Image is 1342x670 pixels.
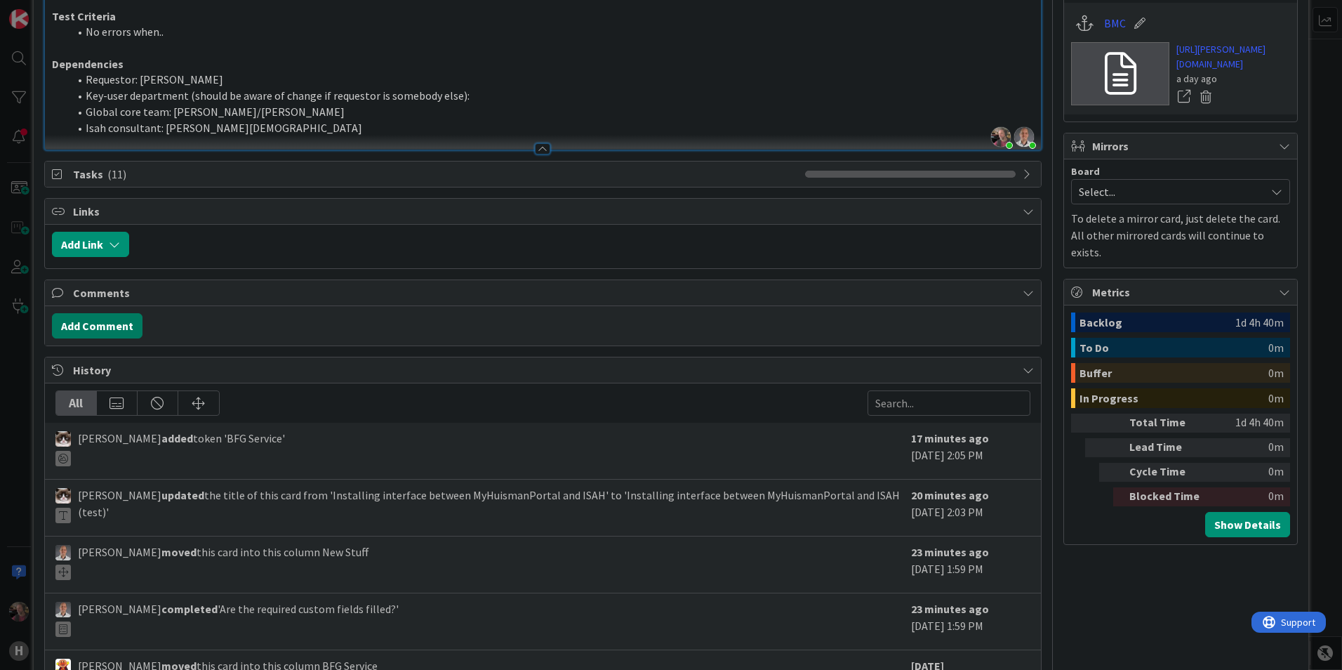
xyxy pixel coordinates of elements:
[69,24,1034,40] li: No errors when..
[1129,414,1207,433] div: Total Time
[73,284,1016,301] span: Comments
[1212,463,1284,482] div: 0m
[69,72,1034,88] li: Requestor: [PERSON_NAME]
[1092,284,1272,301] span: Metrics
[56,391,97,415] div: All
[161,545,197,559] b: moved
[1079,338,1268,357] div: To Do
[69,88,1034,104] li: Key-user department (should be aware of change if requestor is somebody else):
[1071,210,1290,261] p: To delete a mirror card, just delete the card. All other mirrored cards will continue to exists.
[1129,463,1207,482] div: Cycle Time
[911,431,989,445] b: 17 minutes ago
[911,600,1030,643] div: [DATE] 1:59 PM
[1104,15,1126,32] a: BMC
[52,9,116,23] strong: Test Criteria
[1235,313,1284,332] div: 1d 4h 40m
[69,120,1034,136] li: Isah consultant: [PERSON_NAME][DEMOGRAPHIC_DATA]
[78,430,285,466] span: [PERSON_NAME] token 'BFG Service'
[73,166,798,183] span: Tasks
[1092,138,1272,155] span: Mirrors
[55,488,71,504] img: Kv
[1071,166,1100,176] span: Board
[29,2,64,19] span: Support
[55,602,71,617] img: PS
[1079,182,1258,202] span: Select...
[55,431,71,447] img: Kv
[868,390,1030,416] input: Search...
[1212,487,1284,506] div: 0m
[911,602,989,616] b: 23 minutes ago
[107,167,126,181] span: ( 11 )
[52,57,124,71] strong: Dependencies
[1176,72,1290,86] div: a day ago
[55,545,71,560] img: PS
[78,600,399,637] span: [PERSON_NAME] 'Are the required custom fields filled?'
[161,488,204,502] b: updated
[1079,363,1268,383] div: Buffer
[78,544,369,580] span: [PERSON_NAME] this card into this column New Stuff
[52,232,129,257] button: Add Link
[1268,363,1284,383] div: 0m
[73,362,1016,379] span: History
[1176,42,1290,72] a: [URL][PERSON_NAME][DOMAIN_NAME]
[911,487,1030,529] div: [DATE] 2:03 PM
[69,104,1034,120] li: Global core team: [PERSON_NAME]/[PERSON_NAME]
[161,602,218,616] b: completed
[991,127,1011,147] img: mUQgmzPMbl307rknRjqrXhhrfDoDWjCu.png
[1129,487,1207,506] div: Blocked Time
[911,544,1030,586] div: [DATE] 1:59 PM
[52,313,142,339] button: Add Comment
[1268,388,1284,408] div: 0m
[1079,313,1235,332] div: Backlog
[73,203,1016,220] span: Links
[1212,438,1284,457] div: 0m
[1212,414,1284,433] div: 1d 4h 40m
[911,545,989,559] b: 23 minutes ago
[1079,388,1268,408] div: In Progress
[911,488,989,502] b: 20 minutes ago
[911,430,1030,472] div: [DATE] 2:05 PM
[78,487,904,523] span: [PERSON_NAME] the title of this card from 'Installing interface between MyHuismanPortal and ISAH'...
[1014,127,1034,147] img: ZpNBD4BARTTTSPmcCHrinQHkN84PXMwn.jpg
[1268,338,1284,357] div: 0m
[1129,438,1207,457] div: Lead Time
[161,431,193,445] b: added
[1205,512,1290,537] button: Show Details
[1176,88,1192,106] a: Open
